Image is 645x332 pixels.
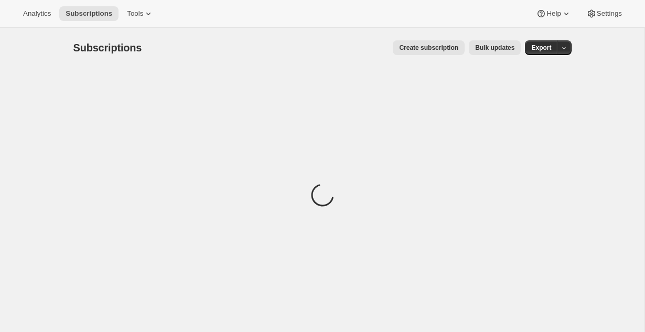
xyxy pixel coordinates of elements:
button: Settings [580,6,628,21]
span: Export [531,44,551,52]
button: Export [525,40,557,55]
button: Tools [121,6,160,21]
span: Subscriptions [73,42,142,53]
span: Tools [127,9,143,18]
button: Help [530,6,577,21]
span: Analytics [23,9,51,18]
span: Subscriptions [66,9,112,18]
button: Analytics [17,6,57,21]
span: Create subscription [399,44,458,52]
span: Help [546,9,561,18]
button: Bulk updates [469,40,521,55]
button: Create subscription [393,40,465,55]
button: Subscriptions [59,6,119,21]
span: Bulk updates [475,44,514,52]
span: Settings [597,9,622,18]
